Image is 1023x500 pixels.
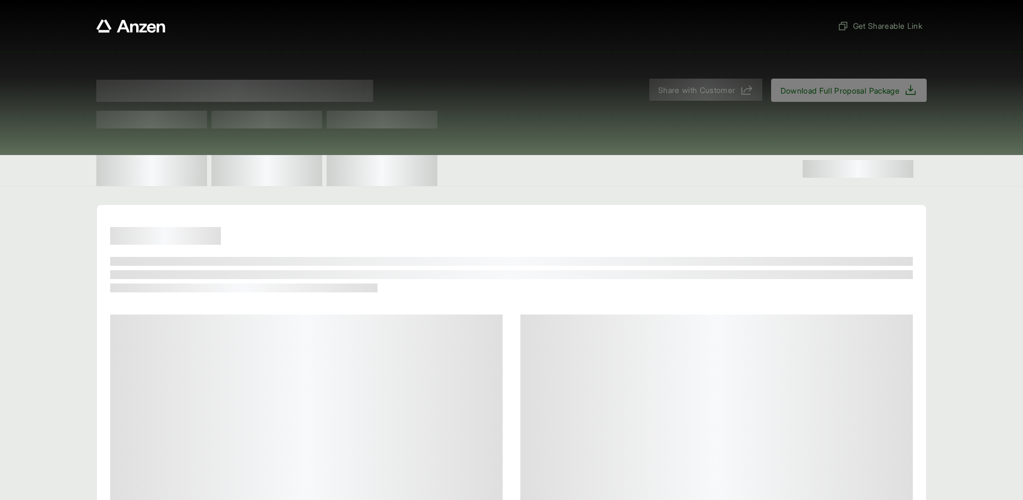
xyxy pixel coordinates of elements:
span: Test [211,111,322,128]
a: Anzen website [96,19,166,33]
span: Share with Customer [658,84,736,96]
button: Get Shareable Link [833,16,927,36]
span: Get Shareable Link [838,20,922,32]
span: Test [327,111,437,128]
span: Proposal for [96,80,373,102]
span: Test [96,111,207,128]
